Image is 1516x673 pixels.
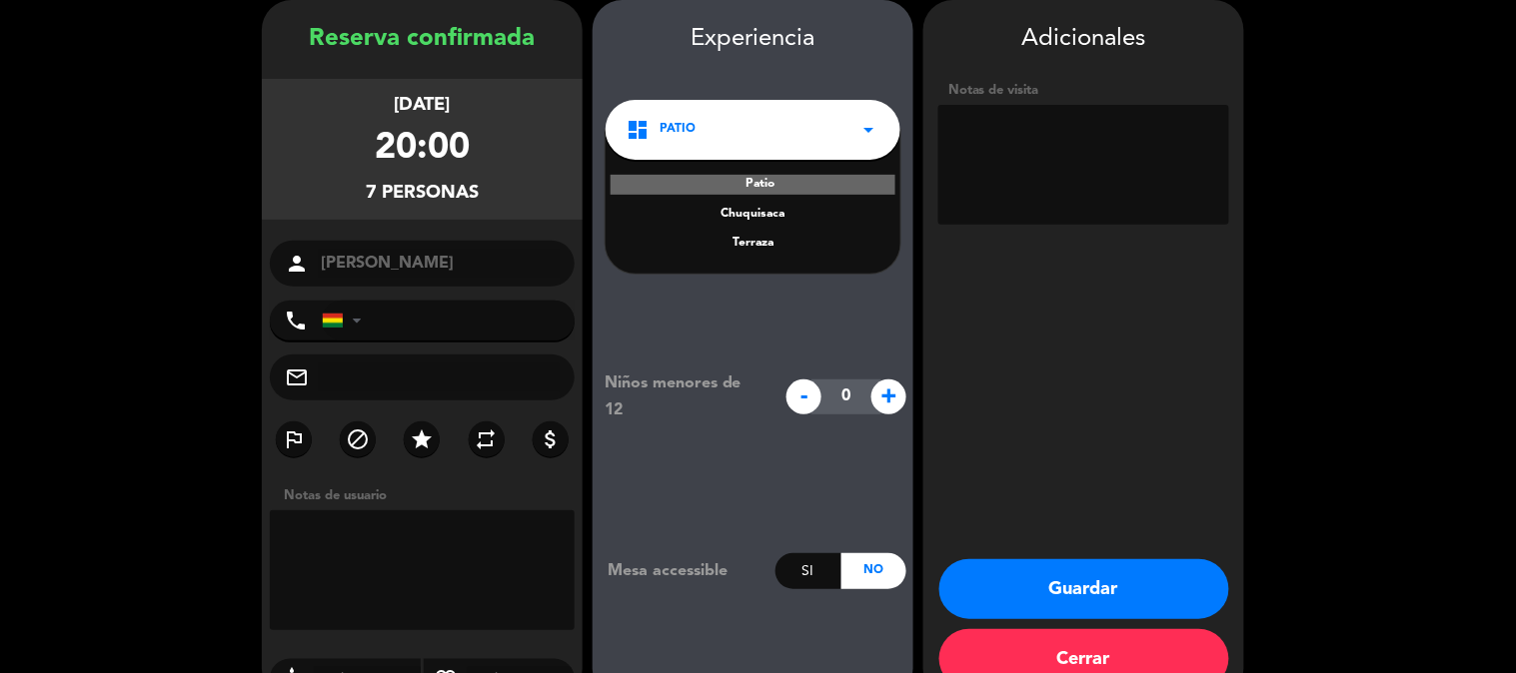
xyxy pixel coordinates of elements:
[285,365,309,389] i: mail_outline
[786,379,821,414] span: -
[611,175,895,195] div: Patio
[660,120,696,140] span: Patio
[366,179,479,208] div: 7 personas
[871,379,906,414] span: +
[282,427,306,451] i: outlined_flag
[323,302,369,339] div: Bolivia: +591
[938,80,1229,101] div: Notas de visita
[395,91,451,120] div: [DATE]
[626,118,650,142] i: dashboard
[593,20,913,59] div: Experiencia
[410,427,434,451] i: star
[285,252,309,276] i: person
[262,20,583,59] div: Reserva confirmada
[939,559,1229,619] button: Guardar
[841,553,906,589] div: No
[539,427,563,451] i: attach_money
[593,558,775,584] div: Mesa accessible
[626,234,880,254] div: Terraza
[856,118,880,142] i: arrow_drop_down
[274,485,583,506] div: Notas de usuario
[626,205,880,225] div: Chuquisaca
[346,427,370,451] i: block
[475,427,499,451] i: repeat
[375,120,470,179] div: 20:00
[775,553,840,589] div: Si
[938,20,1229,59] div: Adicionales
[284,309,308,333] i: phone
[590,370,776,422] div: Niños menores de 12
